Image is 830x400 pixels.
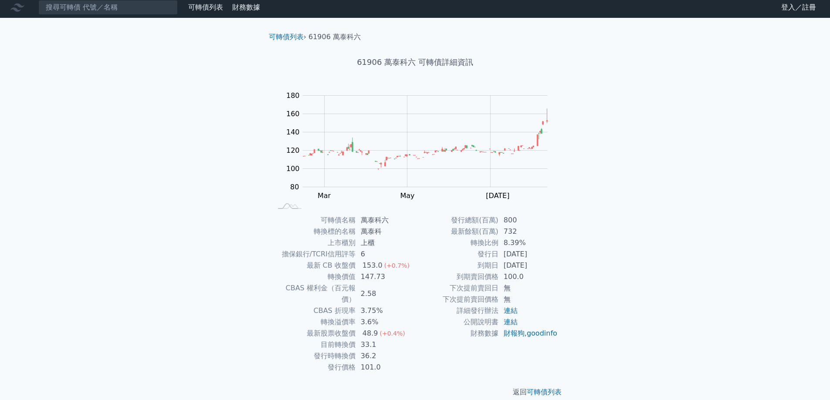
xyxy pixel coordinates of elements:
div: 153.0 [361,260,384,271]
a: 可轉債列表 [269,33,304,41]
td: 發行時轉換價 [272,350,356,362]
td: 公開說明書 [415,316,498,328]
a: 可轉債列表 [527,388,562,396]
a: 登入／註冊 [774,0,823,14]
a: 連結 [504,318,518,326]
td: , [498,328,558,339]
td: 下次提前賣回價格 [415,294,498,305]
td: 3.75% [356,305,415,316]
td: 萬泰科六 [356,215,415,226]
tspan: 80 [290,183,299,191]
h1: 61906 萬泰科六 可轉債詳細資訊 [262,56,569,68]
tspan: 180 [286,91,300,100]
td: 擔保銀行/TCRI信用評等 [272,249,356,260]
li: 61906 萬泰科六 [308,32,361,42]
a: 連結 [504,306,518,315]
td: 最新餘額(百萬) [415,226,498,237]
tspan: 120 [286,146,300,155]
div: 48.9 [361,328,380,339]
td: [DATE] [498,249,558,260]
a: 財務數據 [232,3,260,11]
tspan: 160 [286,110,300,118]
td: 147.73 [356,271,415,282]
td: 8.39% [498,237,558,249]
p: 返回 [262,387,569,397]
td: 800 [498,215,558,226]
a: 可轉債列表 [188,3,223,11]
td: 發行價格 [272,362,356,373]
td: 轉換比例 [415,237,498,249]
td: 2.58 [356,282,415,305]
td: 發行總額(百萬) [415,215,498,226]
td: 詳細發行辦法 [415,305,498,316]
tspan: May [400,192,414,200]
td: 可轉債名稱 [272,215,356,226]
a: 財報狗 [504,329,525,337]
td: 目前轉換價 [272,339,356,350]
td: 3.6% [356,316,415,328]
td: 6 [356,249,415,260]
td: 732 [498,226,558,237]
td: 最新股票收盤價 [272,328,356,339]
td: 100.0 [498,271,558,282]
td: [DATE] [498,260,558,271]
td: 財務數據 [415,328,498,339]
span: (+0.4%) [379,330,405,337]
td: 轉換價值 [272,271,356,282]
td: 萬泰科 [356,226,415,237]
iframe: Chat Widget [786,358,830,400]
td: CBAS 權利金（百元報價） [272,282,356,305]
td: 無 [498,294,558,305]
td: 到期日 [415,260,498,271]
span: (+0.7%) [384,262,410,269]
td: 發行日 [415,249,498,260]
td: 下次提前賣回日 [415,282,498,294]
td: 上市櫃別 [272,237,356,249]
div: 聊天小工具 [786,358,830,400]
td: CBAS 折現率 [272,305,356,316]
td: 到期賣回價格 [415,271,498,282]
tspan: [DATE] [486,192,509,200]
td: 無 [498,282,558,294]
li: › [269,32,306,42]
td: 33.1 [356,339,415,350]
tspan: 100 [286,165,300,173]
td: 轉換溢價率 [272,316,356,328]
td: 轉換標的名稱 [272,226,356,237]
td: 36.2 [356,350,415,362]
tspan: Mar [318,192,331,200]
a: goodinfo [527,329,557,337]
g: Chart [282,91,561,218]
td: 上櫃 [356,237,415,249]
tspan: 140 [286,128,300,136]
td: 101.0 [356,362,415,373]
td: 最新 CB 收盤價 [272,260,356,271]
